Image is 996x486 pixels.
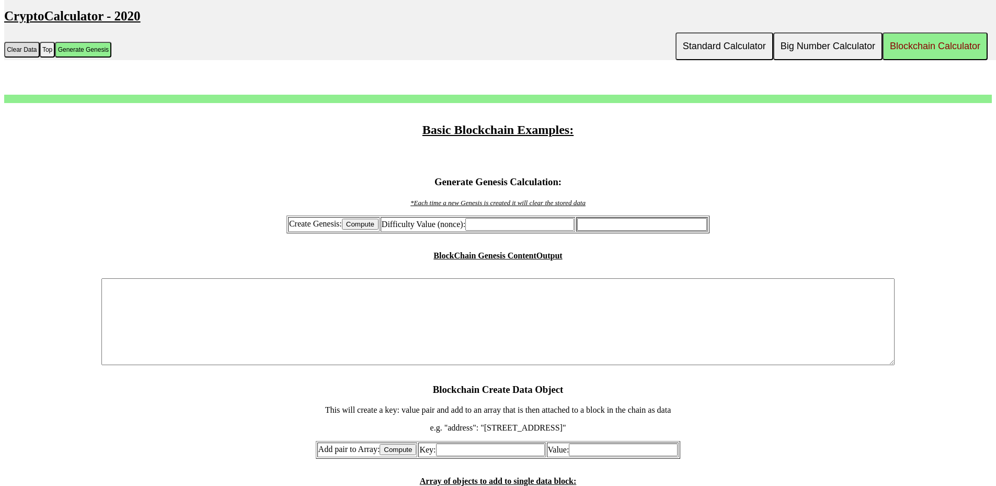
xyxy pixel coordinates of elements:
button: Clear Data [4,42,40,58]
button: Top [40,42,55,58]
p: e.g. "address": "[STREET_ADDRESS]" [4,423,992,433]
button: Generate Genesis [55,42,111,58]
h3: Blockchain Create Data Object [4,384,992,395]
input: Add pair to Array: [380,444,416,455]
u: BlockChain Genesis ContentOutput [433,251,562,260]
input: Create Genesis: [342,219,379,230]
button: Big Number Calculator [773,32,883,60]
label: Create Genesis: [289,219,379,228]
u: *Each time a new Genesis is created it will clear the stored data [410,199,586,207]
label: Value: [548,445,678,454]
input: Value: [569,444,678,456]
label: Key: [419,445,544,454]
input: Key: [436,444,545,456]
u: Basic Blockchain Examples: [422,123,574,137]
h3: Generate Genesis Calculation: [4,176,992,188]
button: Standard Calculator [676,32,773,60]
button: Blockchain Calculator [883,32,988,60]
p: This will create a key: value pair and add to an array that is then attached to a block in the ch... [4,405,992,415]
u: CryptoCalculator - 2020 [4,9,141,23]
label: Difficulty Value (nonce): [382,220,574,229]
input: Difficulty Value (nonce): [465,218,574,231]
u: Array of objects to add to single data block: [420,477,577,485]
label: Add pair to Array: [318,445,417,454]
